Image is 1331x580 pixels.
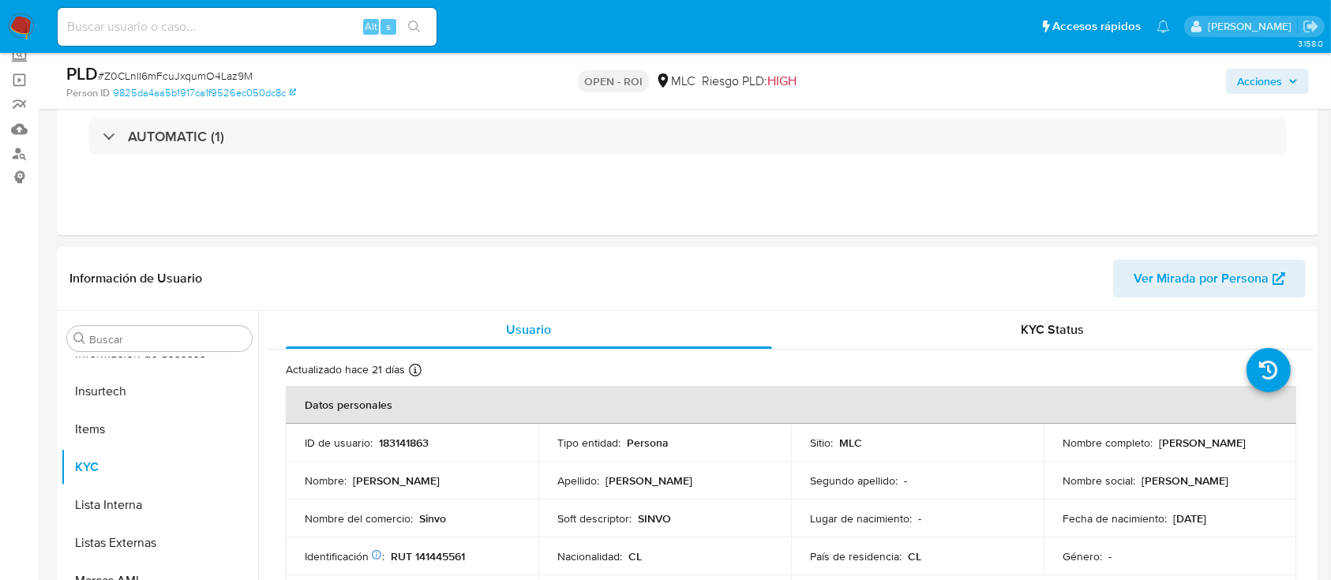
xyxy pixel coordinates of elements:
p: [DATE] [1173,511,1206,526]
span: # Z0CLnlI6mFcuJxqumO4Laz9M [98,68,253,84]
p: MLC [839,436,862,450]
p: Soft descriptor : [557,511,632,526]
button: search-icon [398,16,430,38]
div: AUTOMATIC (1) [88,118,1287,155]
p: Sitio : [810,436,833,450]
p: Apellido : [557,473,599,488]
button: Items [61,410,258,448]
h1: Información de Usuario [69,271,202,286]
span: 3.158.0 [1298,37,1323,50]
p: [PERSON_NAME] [1159,436,1246,450]
p: CL [628,549,642,563]
span: Usuario [506,320,551,339]
p: Nombre completo : [1063,436,1153,450]
div: MLC [655,73,695,90]
p: Tipo entidad : [557,436,621,450]
p: Sinvo [419,511,446,526]
p: ID de usuario : [305,436,373,450]
p: - [918,511,921,526]
button: KYC [61,448,258,486]
button: Listas Externas [61,524,258,562]
p: [PERSON_NAME] [606,473,692,488]
a: 9825da4aa5b1917ca1f9526ec050dc8c [113,86,296,100]
p: OPEN - ROI [578,70,649,92]
a: Notificaciones [1157,20,1170,33]
button: Lista Interna [61,486,258,524]
th: Datos personales [286,386,1296,424]
p: Identificación : [305,549,384,563]
h3: AUTOMATIC (1) [128,128,224,145]
span: Alt [365,19,377,34]
span: Acciones [1237,69,1282,94]
p: aline.magdaleno@mercadolibre.com [1208,19,1297,34]
button: Acciones [1226,69,1309,94]
input: Buscar [89,332,246,346]
p: Actualizado hace 21 días [286,362,405,377]
p: Nombre : [305,473,347,488]
p: Segundo apellido : [810,473,898,488]
input: Buscar usuario o caso... [58,17,437,37]
p: [PERSON_NAME] [1142,473,1228,488]
p: 183141863 [379,436,429,450]
p: - [1108,549,1112,563]
button: Insurtech [61,372,258,410]
p: Fecha de nacimiento : [1063,511,1167,526]
button: Ver Mirada por Persona [1113,260,1306,297]
p: CL [908,549,921,563]
p: Lugar de nacimiento : [810,511,912,526]
p: Nacionalidad : [557,549,622,563]
span: HIGH [767,72,797,90]
b: Person ID [66,86,110,100]
p: Nombre social : [1063,473,1135,488]
a: Salir [1303,18,1319,35]
span: KYC Status [1021,320,1084,339]
p: Persona [627,436,669,450]
p: [PERSON_NAME] [353,473,440,488]
p: SINVO [638,511,671,526]
span: Riesgo PLD: [702,73,797,90]
p: - [904,473,907,488]
p: RUT 141445561 [391,549,465,563]
button: Buscar [73,332,86,345]
p: Género : [1063,549,1102,563]
span: Ver Mirada por Persona [1134,260,1269,297]
span: Accesos rápidos [1052,18,1141,35]
span: s [386,19,391,34]
p: País de residencia : [810,549,902,563]
p: Nombre del comercio : [305,511,413,526]
b: PLD [66,61,98,86]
